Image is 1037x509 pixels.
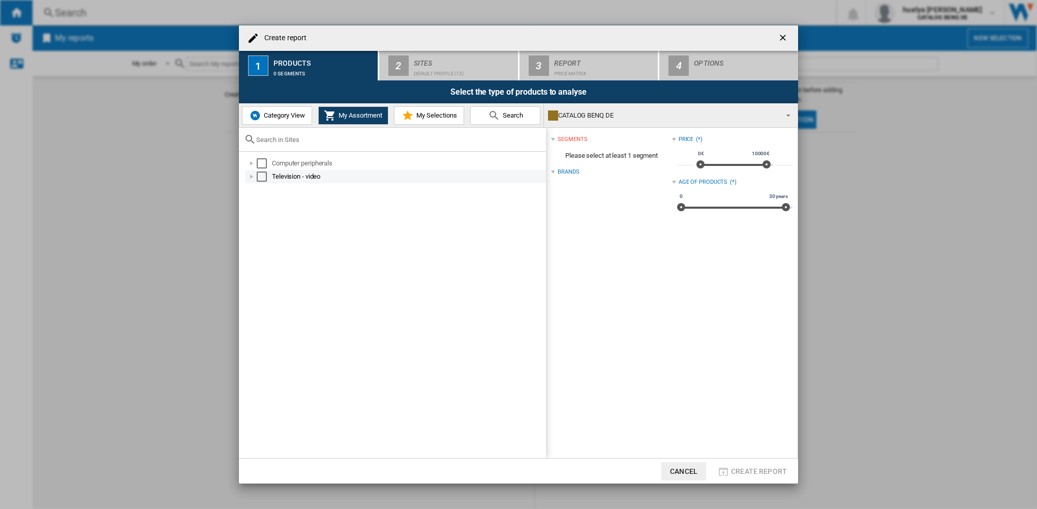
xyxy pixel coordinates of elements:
div: Television - video [272,172,544,182]
span: 0€ [696,150,706,158]
div: 1 [248,55,268,76]
input: Search in Sites [256,136,541,144]
div: segments [558,135,587,144]
span: My Assortment [336,111,382,119]
md-checkbox: Select [257,172,272,182]
div: 4 [668,55,689,76]
span: 0 [678,192,684,201]
button: My Selections [394,106,464,125]
div: Brands [558,168,579,176]
span: Search [500,111,523,119]
div: Report [554,55,654,66]
h4: Create report [259,33,307,43]
img: wiser-icon-blue.png [249,109,261,122]
div: Products [273,55,374,66]
button: My Assortment [318,106,388,125]
div: Price [679,135,694,144]
button: 1 Products 0 segments [239,51,379,80]
div: 0 segments [273,66,374,76]
div: 2 [388,55,409,76]
button: Search [470,106,540,125]
div: Select the type of products to analyse [239,80,798,103]
div: Age of products [679,178,728,186]
div: Price Matrix [554,66,654,76]
div: Default profile (13) [414,66,514,76]
button: 2 Sites Default profile (13) [379,51,519,80]
span: 30 years [768,192,789,201]
button: 3 Report Price Matrix [520,51,659,80]
md-checkbox: Select [257,158,272,168]
span: Create report [731,467,787,475]
button: Cancel [661,462,706,480]
div: Sites [414,55,514,66]
span: Please select at least 1 segment [551,146,672,165]
ng-md-icon: getI18NText('BUTTONS.CLOSE_DIALOG') [778,33,790,45]
span: 10000€ [750,150,771,158]
button: 4 Options [659,51,798,80]
div: Options [694,55,794,66]
span: My Selections [414,111,457,119]
button: Create report [714,462,790,480]
div: Computer peripherals [272,158,544,168]
button: Category View [242,106,312,125]
div: 3 [529,55,549,76]
div: CATALOG BENQ DE [548,108,777,123]
span: Category View [261,111,305,119]
button: getI18NText('BUTTONS.CLOSE_DIALOG') [774,28,794,48]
